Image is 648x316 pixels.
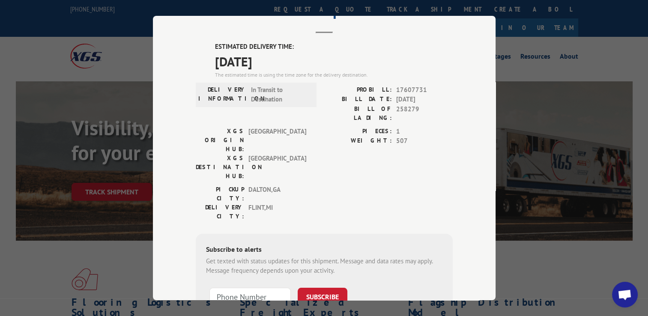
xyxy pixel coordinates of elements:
label: WEIGHT: [324,136,392,146]
label: ESTIMATED DELIVERY TIME: [215,42,453,52]
span: In Transit to Destination [251,85,309,104]
label: XGS DESTINATION HUB: [196,153,244,180]
span: 1 [396,126,453,136]
label: PROBILL: [324,85,392,95]
span: 507 [396,136,453,146]
div: The estimated time is using the time zone for the delivery destination. [215,71,453,78]
span: DALTON , GA [248,185,306,203]
label: BILL OF LADING: [324,104,392,122]
div: Subscribe to alerts [206,244,442,256]
label: PICKUP CITY: [196,185,244,203]
span: [GEOGRAPHIC_DATA] [248,126,306,153]
span: 17607731 [396,85,453,95]
span: [DATE] [396,95,453,104]
label: DELIVERY CITY: [196,203,244,221]
label: XGS ORIGIN HUB: [196,126,244,153]
div: Get texted with status updates for this shipment. Message and data rates may apply. Message frequ... [206,256,442,275]
label: BILL DATE: [324,95,392,104]
span: [GEOGRAPHIC_DATA] [248,153,306,180]
button: SUBSCRIBE [298,287,347,305]
label: DELIVERY INFORMATION: [198,85,247,104]
input: Phone Number [209,287,291,305]
h2: Track Shipment [196,4,453,21]
div: Open chat [612,282,638,307]
span: FLINT , MI [248,203,306,221]
span: [DATE] [215,51,453,71]
label: PIECES: [324,126,392,136]
span: 258279 [396,104,453,122]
